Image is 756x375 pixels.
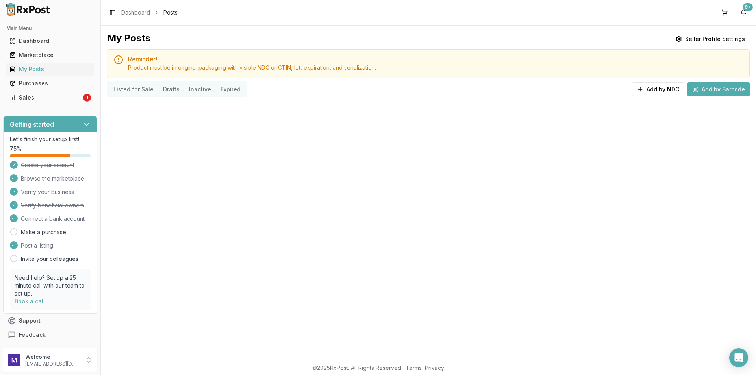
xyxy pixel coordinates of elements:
[121,9,150,17] a: Dashboard
[128,56,743,62] h5: Reminder!
[729,348,748,367] div: Open Intercom Messenger
[10,145,22,153] span: 75 %
[671,32,750,46] button: Seller Profile Settings
[109,83,158,96] button: Listed for Sale
[10,120,54,129] h3: Getting started
[9,37,91,45] div: Dashboard
[21,201,84,209] span: Verify beneficial owners
[121,9,178,17] nav: breadcrumb
[21,215,85,223] span: Connect a bank account
[10,135,91,143] p: Let's finish your setup first!
[21,188,74,196] span: Verify your business
[8,354,20,366] img: User avatar
[21,255,78,263] a: Invite your colleagues
[9,94,82,102] div: Sales
[15,298,45,305] a: Book a call
[216,83,245,96] button: Expired
[163,9,178,17] span: Posts
[6,76,94,91] a: Purchases
[21,175,84,183] span: Browse the marketplace
[158,83,184,96] button: Drafts
[83,94,91,102] div: 1
[25,361,80,367] p: [EMAIL_ADDRESS][DOMAIN_NAME]
[3,63,97,76] button: My Posts
[9,65,91,73] div: My Posts
[743,3,753,11] div: 9+
[25,353,80,361] p: Welcome
[425,364,444,371] a: Privacy
[107,32,150,46] div: My Posts
[6,48,94,62] a: Marketplace
[3,91,97,104] button: Sales1
[6,62,94,76] a: My Posts
[406,364,422,371] a: Terms
[3,3,54,16] img: RxPost Logo
[19,331,46,339] span: Feedback
[21,228,66,236] a: Make a purchase
[3,314,97,328] button: Support
[6,25,94,31] h2: Main Menu
[21,161,74,169] span: Create your account
[184,83,216,96] button: Inactive
[6,34,94,48] a: Dashboard
[9,51,91,59] div: Marketplace
[21,242,53,249] span: Post a listing
[3,328,97,342] button: Feedback
[687,82,750,96] button: Add by Barcode
[632,82,684,96] button: Add by NDC
[6,91,94,105] a: Sales1
[3,35,97,47] button: Dashboard
[3,77,97,90] button: Purchases
[15,274,86,297] p: Need help? Set up a 25 minute call with our team to set up.
[3,49,97,61] button: Marketplace
[737,6,750,19] button: 9+
[128,64,743,72] div: Product must be in original packaging with visible NDC or GTIN, lot, expiration, and serialization.
[9,79,91,87] div: Purchases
